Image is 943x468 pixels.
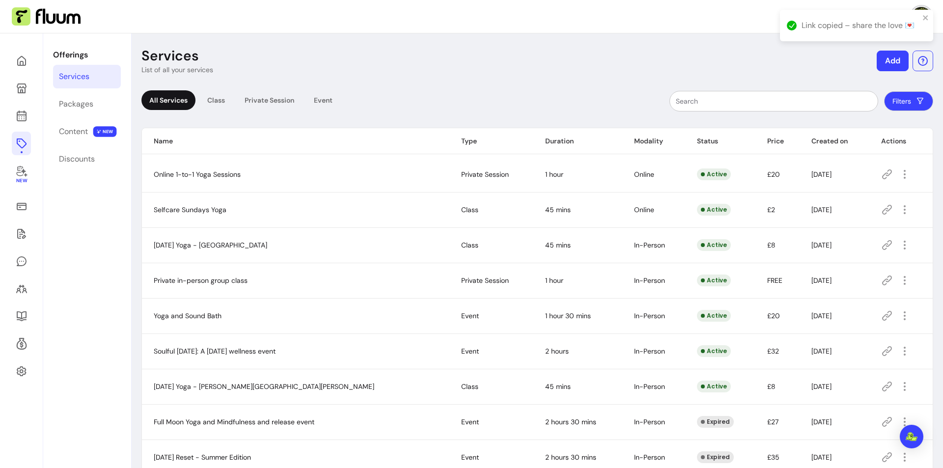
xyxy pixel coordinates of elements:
[461,170,509,179] span: Private Session
[461,347,479,356] span: Event
[154,205,226,214] span: Selfcare Sundays Yoga
[697,381,731,392] div: Active
[141,65,213,75] p: List of all your services
[877,51,909,71] button: Add
[93,126,117,137] span: NEW
[634,311,665,320] span: In-Person
[12,359,31,383] a: Settings
[545,311,591,320] span: 1 hour 30 mins
[634,347,665,356] span: In-Person
[154,276,248,285] span: Private in-person group class
[461,241,478,249] span: Class
[12,332,31,356] a: Refer & Earn
[697,168,731,180] div: Active
[767,276,782,285] span: FREE
[697,310,731,322] div: Active
[767,311,780,320] span: £20
[767,453,779,462] span: £35
[306,90,340,110] div: Event
[767,347,779,356] span: £32
[12,249,31,273] a: My Messages
[802,20,919,31] div: Link copied – share the love 💌
[154,170,241,179] span: Online 1-to-1 Yoga Sessions
[755,128,800,154] th: Price
[884,91,933,111] button: Filters
[811,276,832,285] span: [DATE]
[461,276,509,285] span: Private Session
[141,47,199,65] p: Services
[545,205,571,214] span: 45 mins
[154,453,251,462] span: [DATE] Reset - Summer Edition
[12,277,31,301] a: Clients
[12,49,31,73] a: Home
[461,453,479,462] span: Event
[634,382,665,391] span: In-Person
[634,241,665,249] span: In-Person
[767,382,776,391] span: £8
[142,128,449,154] th: Name
[922,14,929,22] button: close
[800,128,869,154] th: Created on
[634,453,665,462] span: In-Person
[545,170,563,179] span: 1 hour
[154,347,276,356] span: Soulful [DATE]: A [DATE] wellness event
[12,104,31,128] a: Calendar
[154,311,222,320] span: Yoga and Sound Bath
[634,417,665,426] span: In-Person
[12,304,31,328] a: Resources
[545,276,563,285] span: 1 hour
[634,205,654,214] span: Online
[199,90,233,110] div: Class
[53,92,121,116] a: Packages
[461,205,478,214] span: Class
[545,382,571,391] span: 45 mins
[545,241,571,249] span: 45 mins
[811,453,832,462] span: [DATE]
[461,382,478,391] span: Class
[634,276,665,285] span: In-Person
[676,96,872,106] input: Search
[854,7,931,27] button: avatar[PERSON_NAME]
[141,90,195,110] div: All Services
[767,417,778,426] span: £27
[697,451,734,463] div: Expired
[811,382,832,391] span: [DATE]
[767,241,776,249] span: £8
[634,170,654,179] span: Online
[811,241,832,249] span: [DATE]
[697,275,731,286] div: Active
[622,128,685,154] th: Modality
[449,128,534,154] th: Type
[59,71,89,83] div: Services
[53,147,121,171] a: Discounts
[697,345,731,357] div: Active
[237,90,302,110] div: Private Session
[12,222,31,246] a: Waivers
[811,170,832,179] span: [DATE]
[697,416,734,428] div: Expired
[767,205,775,214] span: £2
[685,128,755,154] th: Status
[900,425,923,448] div: Open Intercom Messenger
[545,453,596,462] span: 2 hours 30 mins
[59,98,93,110] div: Packages
[53,49,121,61] p: Offerings
[912,7,931,27] img: avatar
[154,382,374,391] span: [DATE] Yoga - [PERSON_NAME][GEOGRAPHIC_DATA][PERSON_NAME]
[811,205,832,214] span: [DATE]
[154,241,267,249] span: [DATE] Yoga - [GEOGRAPHIC_DATA]
[869,128,933,154] th: Actions
[697,239,731,251] div: Active
[461,417,479,426] span: Event
[811,347,832,356] span: [DATE]
[53,65,121,88] a: Services
[53,120,121,143] a: Content NEW
[545,417,596,426] span: 2 hours 30 mins
[154,417,314,426] span: Full Moon Yoga and Mindfulness and release event
[59,126,88,138] div: Content
[533,128,622,154] th: Duration
[697,204,731,216] div: Active
[461,311,479,320] span: Event
[59,153,95,165] div: Discounts
[12,7,81,26] img: Fluum Logo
